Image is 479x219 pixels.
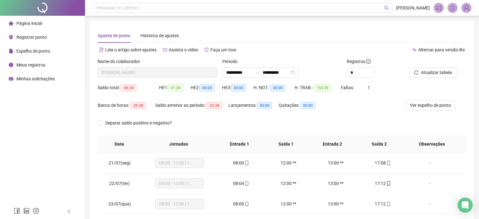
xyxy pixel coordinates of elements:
[206,102,222,109] span: -22:54
[421,69,452,76] span: Atualizar tabela
[140,33,179,38] span: Histórico de ajustes
[16,62,45,67] span: Meus registros
[16,49,50,54] span: Espelho de ponto
[364,200,402,207] div: 17:12
[103,119,174,126] span: Separar saldo positivo e negativo?
[386,202,391,206] span: mobile
[67,209,71,214] span: left
[450,5,455,11] span: bell
[254,84,294,91] div: H. NOT.:
[244,161,249,165] span: mobile
[418,47,465,52] span: Alternar para versão lite
[98,33,130,38] span: Ajustes de ponto
[244,202,249,206] span: mobile
[109,160,131,165] span: 21/07(seg)
[263,135,309,153] th: Saída 1
[411,180,448,187] div: -
[366,59,371,64] span: info-circle
[384,6,389,10] span: search
[364,159,402,166] div: 17:08
[408,141,457,147] span: Observações
[356,135,402,153] th: Saída 2
[368,85,370,90] span: 1
[231,84,246,91] span: 00:00
[141,135,216,153] th: Jornadas
[109,181,130,186] span: 22/07(ter)
[16,76,55,81] span: Minhas solicitações
[105,47,157,52] span: Leia o artigo sobre ajustes
[279,102,325,109] div: Quitações:
[410,102,451,109] span: Ver espelho de ponto
[314,84,331,91] span: 153:39
[222,84,254,91] div: HE 3:
[101,68,214,77] span: JOAO MARIO SANTANA DAVID CARVALHO
[9,35,13,39] span: environment
[191,84,222,91] div: HE 2:
[23,208,30,214] span: linkedin
[396,4,430,11] span: [PERSON_NAME]
[159,84,191,91] div: HE 1:
[223,180,260,187] div: 08:04
[98,135,141,153] th: Data
[223,159,260,166] div: 08:00
[386,181,391,186] span: mobile
[257,102,272,109] span: 00:00
[9,49,13,53] span: file
[255,70,260,75] span: to
[210,47,237,52] span: Faça um tour
[200,84,214,91] span: 00:00
[414,70,419,75] span: reload
[159,158,200,168] span: 08:00 - 12:00 | 13:00 - 17:00
[204,48,209,52] span: history
[412,48,417,52] span: swap
[255,70,260,75] span: swap-right
[405,100,456,110] button: Ver espelho de ponto
[121,84,136,91] span: -06:34
[458,198,473,213] div: Open Intercom Messenger
[309,135,356,153] th: Entrada 2
[9,77,13,81] span: schedule
[411,200,448,207] div: -
[222,58,242,65] label: Período
[9,21,13,26] span: home
[130,102,146,109] span: -29:28
[155,102,228,109] div: Saldo anterior ao período:
[271,84,285,91] span: 00:00
[16,35,47,40] span: Registrar ponto
[228,102,279,109] div: Lançamentos:
[411,159,448,166] div: -
[244,181,249,186] span: mobile
[98,84,159,91] div: Saldo total:
[33,208,39,214] span: instagram
[347,58,371,65] span: Registros
[223,200,260,207] div: 08:00
[294,84,340,91] div: H. TRAB.:
[16,21,42,26] span: Página inicial
[436,5,442,11] span: notification
[462,3,471,13] img: 89074
[402,135,462,153] th: Observações
[98,102,155,109] div: Banco de horas:
[14,208,20,214] span: facebook
[159,199,200,209] span: 08:00 - 12:00 | 13:00 - 17:00
[159,179,200,188] span: 08:00 - 12:00 | 13:00 - 17:00
[300,102,315,109] span: 00:00
[216,135,263,153] th: Entrada 1
[341,85,355,90] span: Faltas:
[168,84,183,91] span: 01:24
[163,48,167,52] span: youtube
[108,201,131,206] span: 23/07(qua)
[386,161,391,165] span: mobile
[99,48,104,52] span: file-text
[364,180,402,187] div: 17:12
[98,58,144,65] label: Nome do colaborador
[409,67,457,78] button: Atualizar tabela
[169,47,198,52] span: Assista o vídeo
[9,63,13,67] span: clock-circle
